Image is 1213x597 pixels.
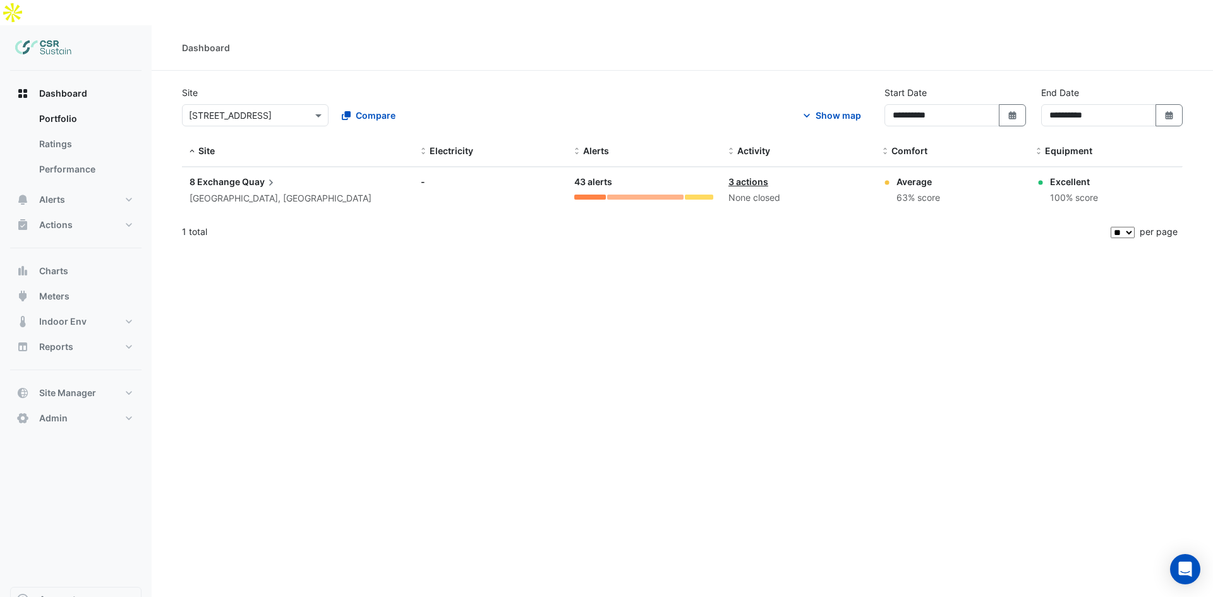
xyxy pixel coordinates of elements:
[39,315,87,328] span: Indoor Env
[16,219,29,231] app-icon: Actions
[430,145,473,156] span: Electricity
[1045,145,1092,156] span: Equipment
[792,104,869,126] button: Show map
[39,290,69,303] span: Meters
[891,145,927,156] span: Comfort
[1164,110,1175,121] fa-icon: Select Date
[16,387,29,399] app-icon: Site Manager
[39,387,96,399] span: Site Manager
[15,35,72,61] img: Company Logo
[421,175,560,188] div: -
[39,412,68,425] span: Admin
[10,81,142,106] button: Dashboard
[1007,110,1018,121] fa-icon: Select Date
[10,258,142,284] button: Charts
[16,193,29,206] app-icon: Alerts
[16,290,29,303] app-icon: Meters
[10,334,142,359] button: Reports
[182,41,230,54] div: Dashboard
[737,145,770,156] span: Activity
[583,145,609,156] span: Alerts
[190,191,371,206] div: [GEOGRAPHIC_DATA], [GEOGRAPHIC_DATA]
[39,265,68,277] span: Charts
[574,175,713,190] div: 43 alerts
[182,216,1108,248] div: 1 total
[10,106,142,187] div: Dashboard
[1050,175,1098,188] div: Excellent
[10,187,142,212] button: Alerts
[198,145,215,156] span: Site
[29,131,142,157] a: Ratings
[1170,554,1200,584] div: Open Intercom Messenger
[29,106,142,131] a: Portfolio
[29,157,142,182] a: Performance
[1050,191,1098,205] div: 100% score
[242,175,277,189] span: Quay
[896,175,940,188] div: Average
[728,176,768,187] a: 3 actions
[39,219,73,231] span: Actions
[334,104,404,126] button: Compare
[10,309,142,334] button: Indoor Env
[190,176,240,187] span: 8 Exchange
[1041,86,1079,99] label: End Date
[728,191,867,205] div: None closed
[1140,226,1178,237] span: per page
[182,86,198,99] label: Site
[884,86,927,99] label: Start Date
[16,412,29,425] app-icon: Admin
[16,87,29,100] app-icon: Dashboard
[16,265,29,277] app-icon: Charts
[10,406,142,431] button: Admin
[10,380,142,406] button: Site Manager
[39,193,65,206] span: Alerts
[39,341,73,353] span: Reports
[816,109,861,122] div: Show map
[896,191,940,205] div: 63% score
[39,87,87,100] span: Dashboard
[16,341,29,353] app-icon: Reports
[10,284,142,309] button: Meters
[16,315,29,328] app-icon: Indoor Env
[356,109,395,122] span: Compare
[10,212,142,238] button: Actions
